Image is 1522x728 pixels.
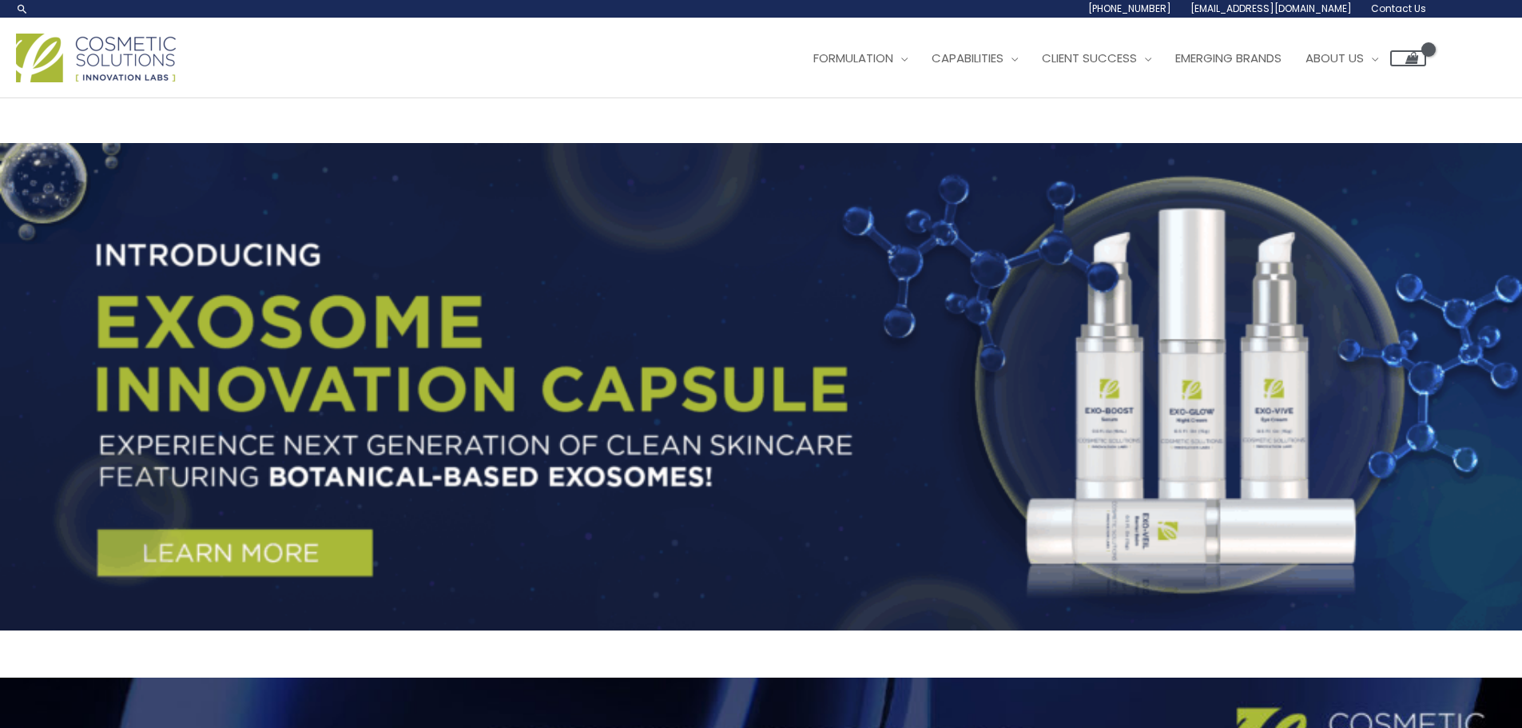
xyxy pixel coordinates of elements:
span: About Us [1305,50,1364,66]
a: View Shopping Cart, empty [1390,50,1426,66]
a: Capabilities [920,34,1030,82]
span: Contact Us [1371,2,1426,15]
span: Formulation [813,50,893,66]
span: Client Success [1042,50,1137,66]
span: [PHONE_NUMBER] [1088,2,1171,15]
a: About Us [1294,34,1390,82]
span: [EMAIL_ADDRESS][DOMAIN_NAME] [1190,2,1352,15]
a: Client Success [1030,34,1163,82]
span: Emerging Brands [1175,50,1282,66]
img: Cosmetic Solutions Logo [16,34,176,82]
nav: Site Navigation [789,34,1426,82]
a: Search icon link [16,2,29,15]
span: Capabilities [932,50,1003,66]
a: Formulation [801,34,920,82]
a: Emerging Brands [1163,34,1294,82]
